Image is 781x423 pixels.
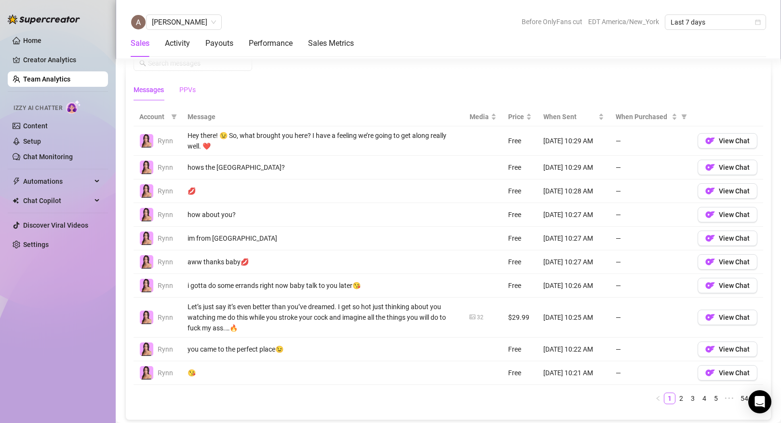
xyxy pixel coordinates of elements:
[610,361,692,385] td: —
[705,368,715,378] img: OF
[719,211,750,218] span: View Chat
[710,393,722,404] li: 5
[188,280,458,291] div: i gotta do some errands right now baby talk to you later😘
[23,241,49,248] a: Settings
[522,14,582,29] span: Before OnlyFans cut
[308,38,354,49] div: Sales Metrics
[705,233,715,243] img: OF
[158,258,173,266] span: Rynn
[722,393,737,404] span: •••
[23,122,48,130] a: Content
[610,108,692,126] th: When Purchased
[188,186,458,196] div: 💋
[148,58,246,68] input: Search messages
[23,193,92,208] span: Chat Copilot
[158,187,173,195] span: Rynn
[538,203,610,227] td: [DATE] 10:27 AM
[719,234,750,242] span: View Chat
[610,156,692,179] td: —
[140,232,153,245] img: Rynn
[8,14,80,24] img: logo-BBDzfeDw.svg
[719,164,750,171] span: View Chat
[538,298,610,338] td: [DATE] 10:25 AM
[538,126,610,156] td: [DATE] 10:29 AM
[502,298,538,338] td: $29.99
[698,371,757,379] a: OFView Chat
[711,393,721,404] a: 5
[134,84,164,95] div: Messages
[140,255,153,269] img: Rynn
[698,213,757,221] a: OFView Chat
[719,137,750,145] span: View Chat
[748,390,771,413] div: Open Intercom Messenger
[249,38,293,49] div: Performance
[140,279,153,292] img: Rynn
[66,100,81,114] img: AI Chatter
[698,348,757,355] a: OFView Chat
[719,187,750,195] span: View Chat
[698,316,757,324] a: OFView Chat
[652,393,664,404] li: Previous Page
[538,227,610,250] td: [DATE] 10:27 AM
[470,111,489,122] span: Media
[158,234,173,242] span: Rynn
[158,164,173,171] span: Rynn
[664,393,675,404] li: 1
[705,186,715,196] img: OF
[610,274,692,298] td: —
[588,14,659,29] span: EDT America/New_York
[205,38,233,49] div: Payouts
[140,161,153,174] img: Rynn
[158,314,173,321] span: Rynn
[152,15,216,29] span: Angelica Cuyos
[502,274,538,298] td: Free
[652,393,664,404] button: left
[131,15,146,29] img: Angelica Cuyos
[13,104,62,113] span: Izzy AI Chatter
[188,301,458,333] div: Let’s just say it’s even better than you’ve dreamed. I get so hot just thinking about you watchin...
[140,311,153,324] img: Rynn
[698,207,757,222] button: OFView Chat
[165,38,190,49] div: Activity
[188,257,458,267] div: aww thanks baby💋
[477,313,484,322] div: 32
[158,211,173,218] span: Rynn
[610,298,692,338] td: —
[140,366,153,380] img: Rynn
[719,282,750,289] span: View Chat
[676,393,687,404] a: 2
[502,203,538,227] td: Free
[23,37,41,44] a: Home
[698,237,757,245] a: OFView Chat
[705,136,715,146] img: OF
[705,313,715,322] img: OF
[188,130,458,151] div: Hey there! 😉 So, what brought you here? I have a feeling we’re going to get along really well. ❤️
[698,260,757,268] a: OFView Chat
[502,156,538,179] td: Free
[171,114,177,120] span: filter
[698,341,757,357] button: OFView Chat
[610,179,692,203] td: —
[698,254,757,270] button: OFView Chat
[698,190,757,197] a: OFView Chat
[698,139,757,147] a: OFView Chat
[502,108,538,126] th: Price
[738,393,751,404] a: 54
[705,281,715,290] img: OF
[188,209,458,220] div: how about you?
[140,184,153,198] img: Rynn
[699,393,710,404] a: 4
[23,75,70,83] a: Team Analytics
[698,231,757,246] button: OFView Chat
[698,183,757,199] button: OFView Chat
[188,162,458,173] div: hows the [GEOGRAPHIC_DATA]?
[23,52,100,68] a: Creator Analytics
[705,210,715,219] img: OF
[679,109,689,124] span: filter
[23,137,41,145] a: Setup
[687,393,698,404] a: 3
[719,258,750,266] span: View Chat
[140,134,153,148] img: Rynn
[705,257,715,267] img: OF
[543,111,596,122] span: When Sent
